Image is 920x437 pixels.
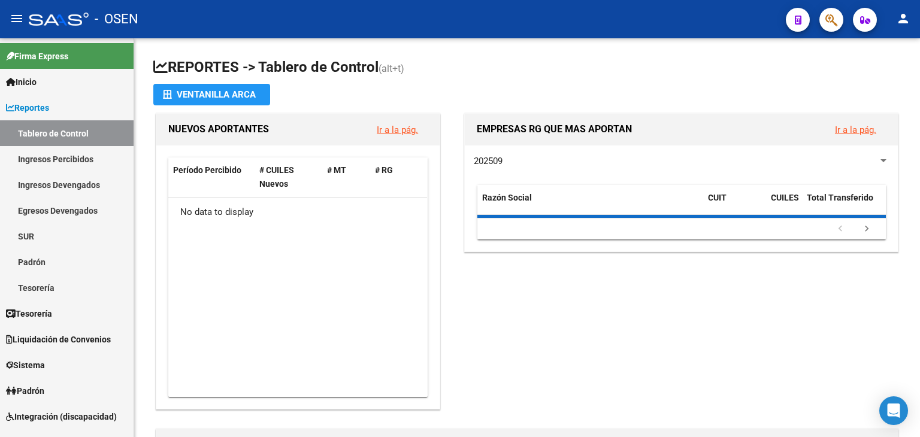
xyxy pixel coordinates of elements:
[835,125,876,135] a: Ir a la pág.
[375,165,393,175] span: # RG
[367,119,428,141] button: Ir a la pág.
[6,307,52,320] span: Tesorería
[168,198,427,227] div: No data to display
[327,165,346,175] span: # MT
[807,193,873,202] span: Total Transferido
[377,125,418,135] a: Ir a la pág.
[370,157,418,197] datatable-header-cell: # RG
[829,223,852,236] a: go to previous page
[10,11,24,26] mat-icon: menu
[825,119,886,141] button: Ir a la pág.
[153,84,270,105] button: Ventanilla ARCA
[474,156,503,166] span: 202509
[766,185,802,224] datatable-header-cell: CUILES
[477,185,703,224] datatable-header-cell: Razón Social
[896,11,910,26] mat-icon: person
[6,75,37,89] span: Inicio
[6,384,44,397] span: Padrón
[153,57,901,78] h1: REPORTES -> Tablero de Control
[855,223,878,236] a: go to next page
[322,157,370,197] datatable-header-cell: # MT
[6,333,111,346] span: Liquidación de Convenios
[6,50,68,63] span: Firma Express
[6,359,45,372] span: Sistema
[482,193,532,202] span: Razón Social
[477,123,632,135] span: EMPRESAS RG QUE MAS APORTAN
[173,165,241,175] span: Período Percibido
[379,63,404,74] span: (alt+t)
[163,84,261,105] div: Ventanilla ARCA
[6,101,49,114] span: Reportes
[168,157,255,197] datatable-header-cell: Período Percibido
[802,185,886,224] datatable-header-cell: Total Transferido
[259,165,294,189] span: # CUILES Nuevos
[168,123,269,135] span: NUEVOS APORTANTES
[879,396,908,425] div: Open Intercom Messenger
[771,193,799,202] span: CUILES
[708,193,727,202] span: CUIT
[6,410,117,423] span: Integración (discapacidad)
[703,185,766,224] datatable-header-cell: CUIT
[255,157,323,197] datatable-header-cell: # CUILES Nuevos
[95,6,138,32] span: - OSEN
